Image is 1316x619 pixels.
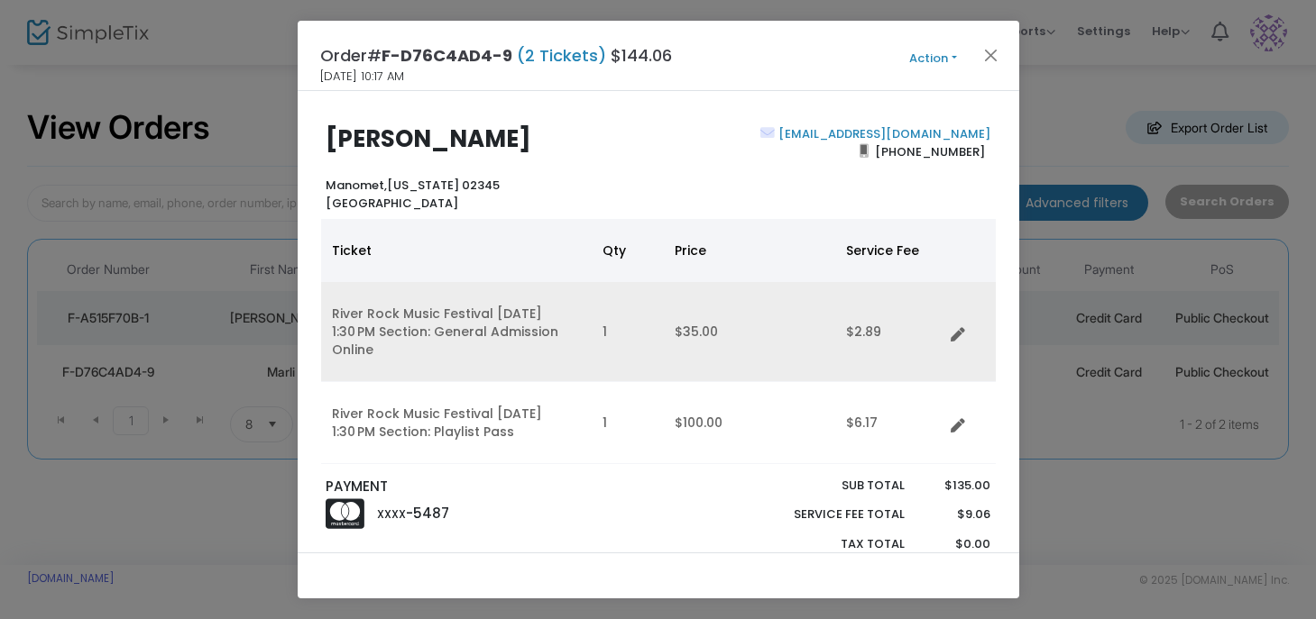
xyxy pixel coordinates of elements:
p: PAYMENT [326,477,649,497]
span: [DATE] 10:17 AM [320,68,404,86]
span: (2 Tickets) [512,44,611,67]
b: [US_STATE] 02345 [GEOGRAPHIC_DATA] [326,177,500,212]
p: Sub total [752,477,906,495]
p: Tax Total [752,535,906,553]
td: $100.00 [664,382,835,464]
p: $0.00 [923,535,990,553]
th: Qty [592,219,664,282]
td: $2.89 [835,282,943,382]
a: [EMAIL_ADDRESS][DOMAIN_NAME] [775,125,990,142]
p: $9.06 [923,505,990,523]
td: River Rock Music Festival [DATE] 1:30 PM Section: General Admission Online [321,282,592,382]
b: [PERSON_NAME] [326,123,531,155]
p: Service Fee Total [752,505,906,523]
button: Action [879,49,988,68]
span: XXXX [377,506,406,522]
td: River Rock Music Festival [DATE] 1:30 PM Section: Playlist Pass [321,382,592,464]
th: Ticket [321,219,592,282]
h4: Order# $144.06 [320,43,672,68]
button: Close [979,43,1002,67]
span: Manomet, [326,177,387,194]
td: 1 [592,282,664,382]
span: [PHONE_NUMBER] [869,137,990,166]
span: -5487 [406,504,449,523]
p: $135.00 [923,477,990,495]
div: Data table [321,219,996,464]
th: Price [664,219,835,282]
span: F-D76C4AD4-9 [382,44,512,67]
td: $6.17 [835,382,943,464]
td: $35.00 [664,282,835,382]
th: Service Fee [835,219,943,282]
td: 1 [592,382,664,464]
